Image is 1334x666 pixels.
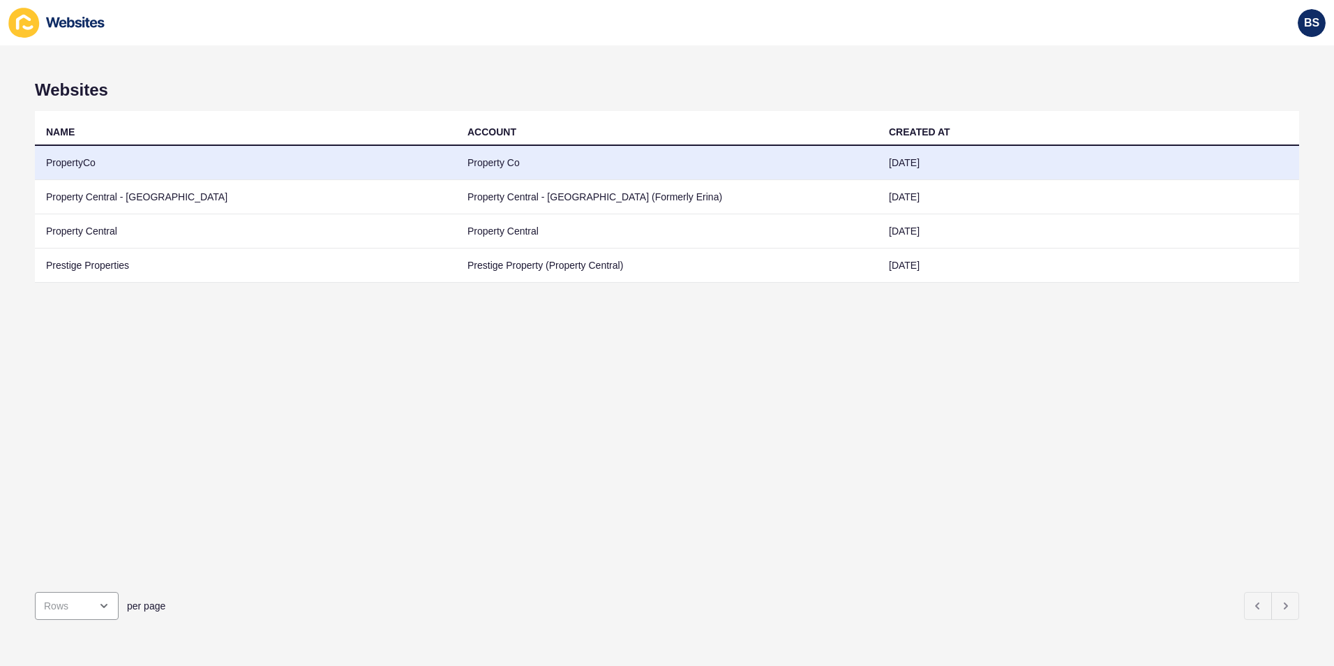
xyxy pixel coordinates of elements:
[456,146,878,180] td: Property Co
[35,146,456,180] td: PropertyCo
[456,180,878,214] td: Property Central - [GEOGRAPHIC_DATA] (Formerly Erina)
[46,125,75,139] div: NAME
[35,214,456,249] td: Property Central
[878,249,1299,283] td: [DATE]
[456,214,878,249] td: Property Central
[35,249,456,283] td: Prestige Properties
[878,214,1299,249] td: [DATE]
[878,146,1299,180] td: [DATE]
[35,80,1299,100] h1: Websites
[35,180,456,214] td: Property Central - [GEOGRAPHIC_DATA]
[878,180,1299,214] td: [DATE]
[889,125,950,139] div: CREATED AT
[35,592,119,620] div: open menu
[467,125,516,139] div: ACCOUNT
[456,249,878,283] td: Prestige Property (Property Central)
[127,599,165,613] span: per page
[1304,16,1319,30] span: BS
